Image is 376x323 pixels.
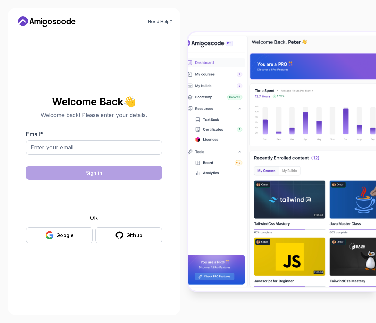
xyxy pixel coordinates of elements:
button: Sign in [26,166,162,180]
input: Enter your email [26,140,162,155]
a: Need Help? [148,19,172,24]
button: Github [95,227,162,243]
h2: Welcome Back [26,96,162,107]
p: OR [90,214,98,222]
div: Github [126,232,142,239]
button: Google [26,227,93,243]
span: 👋 [123,96,136,107]
p: Welcome back! Please enter your details. [26,111,162,119]
div: Google [56,232,74,239]
a: Home link [16,16,77,27]
label: Email * [26,131,43,138]
iframe: Widget containing checkbox for hCaptcha security challenge [43,184,145,210]
div: Sign in [86,169,102,176]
